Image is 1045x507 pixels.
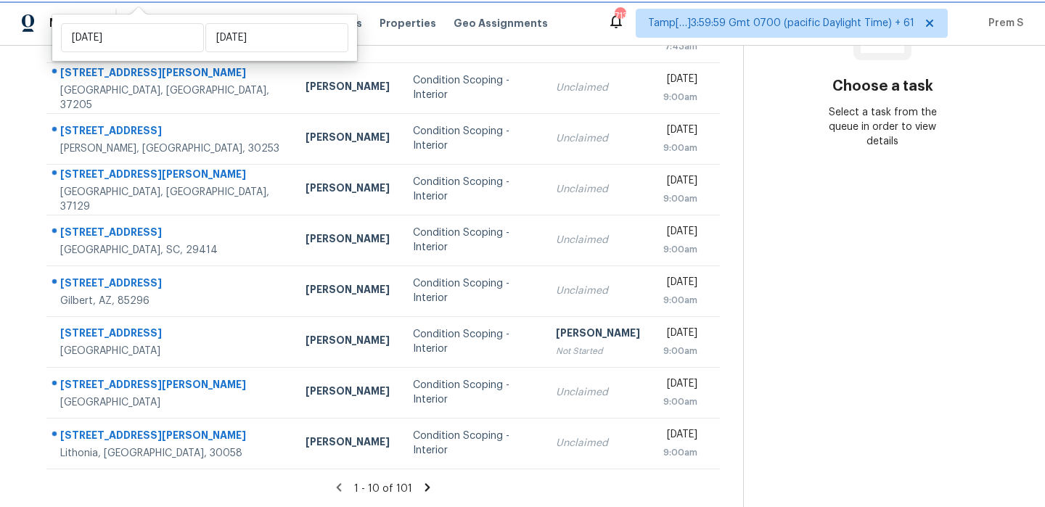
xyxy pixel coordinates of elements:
[413,226,533,255] div: Condition Scoping - Interior
[983,16,1023,30] span: Prem S
[663,445,697,460] div: 9:00am
[413,378,533,407] div: Condition Scoping - Interior
[60,326,282,344] div: [STREET_ADDRESS]
[60,141,282,156] div: [PERSON_NAME], [GEOGRAPHIC_DATA], 30253
[306,434,390,453] div: [PERSON_NAME]
[832,79,933,94] h3: Choose a task
[663,427,697,445] div: [DATE]
[380,16,436,30] span: Properties
[663,123,697,141] div: [DATE]
[60,225,282,243] div: [STREET_ADDRESS]
[413,429,533,458] div: Condition Scoping - Interior
[60,446,282,461] div: Lithonia, [GEOGRAPHIC_DATA], 30058
[556,233,640,247] div: Unclaimed
[60,243,282,257] div: [GEOGRAPHIC_DATA], SC, 29414
[648,16,914,30] span: Tamp[…]3:59:59 Gmt 0700 (pacific Daylight Time) + 61
[663,344,697,358] div: 9:00am
[205,23,348,52] input: End date
[663,39,697,54] div: 7:43am
[663,72,697,90] div: [DATE]
[306,333,390,351] div: [PERSON_NAME]
[556,284,640,298] div: Unclaimed
[306,282,390,300] div: [PERSON_NAME]
[556,81,640,95] div: Unclaimed
[615,9,625,23] div: 713
[60,428,282,446] div: [STREET_ADDRESS][PERSON_NAME]
[663,191,697,206] div: 9:00am
[306,79,390,97] div: [PERSON_NAME]
[556,131,640,146] div: Unclaimed
[556,436,640,450] div: Unclaimed
[663,326,697,344] div: [DATE]
[663,376,697,395] div: [DATE]
[306,130,390,148] div: [PERSON_NAME]
[663,224,697,242] div: [DATE]
[663,141,697,155] div: 9:00am
[413,276,533,305] div: Condition Scoping - Interior
[60,276,282,294] div: [STREET_ADDRESS]
[60,83,282,112] div: [GEOGRAPHIC_DATA], [GEOGRAPHIC_DATA], 37205
[60,395,282,410] div: [GEOGRAPHIC_DATA]
[413,327,533,356] div: Condition Scoping - Interior
[354,484,412,494] span: 1 - 10 of 101
[556,344,640,358] div: Not Started
[454,16,548,30] span: Geo Assignments
[663,173,697,191] div: [DATE]
[60,344,282,358] div: [GEOGRAPHIC_DATA]
[663,242,697,257] div: 9:00am
[663,395,697,409] div: 9:00am
[556,182,640,197] div: Unclaimed
[663,275,697,293] div: [DATE]
[413,175,533,204] div: Condition Scoping - Interior
[814,105,953,149] div: Select a task from the queue in order to view details
[60,65,282,83] div: [STREET_ADDRESS][PERSON_NAME]
[60,123,282,141] div: [STREET_ADDRESS]
[663,90,697,104] div: 9:00am
[60,185,282,214] div: [GEOGRAPHIC_DATA], [GEOGRAPHIC_DATA], 37129
[60,294,282,308] div: Gilbert, AZ, 85296
[663,293,697,308] div: 9:00am
[60,167,282,185] div: [STREET_ADDRESS][PERSON_NAME]
[556,385,640,400] div: Unclaimed
[306,181,390,199] div: [PERSON_NAME]
[556,326,640,344] div: [PERSON_NAME]
[61,23,204,52] input: Start date
[413,73,533,102] div: Condition Scoping - Interior
[49,16,97,30] span: Maestro
[60,377,282,395] div: [STREET_ADDRESS][PERSON_NAME]
[306,384,390,402] div: [PERSON_NAME]
[413,124,533,153] div: Condition Scoping - Interior
[306,231,390,250] div: [PERSON_NAME]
